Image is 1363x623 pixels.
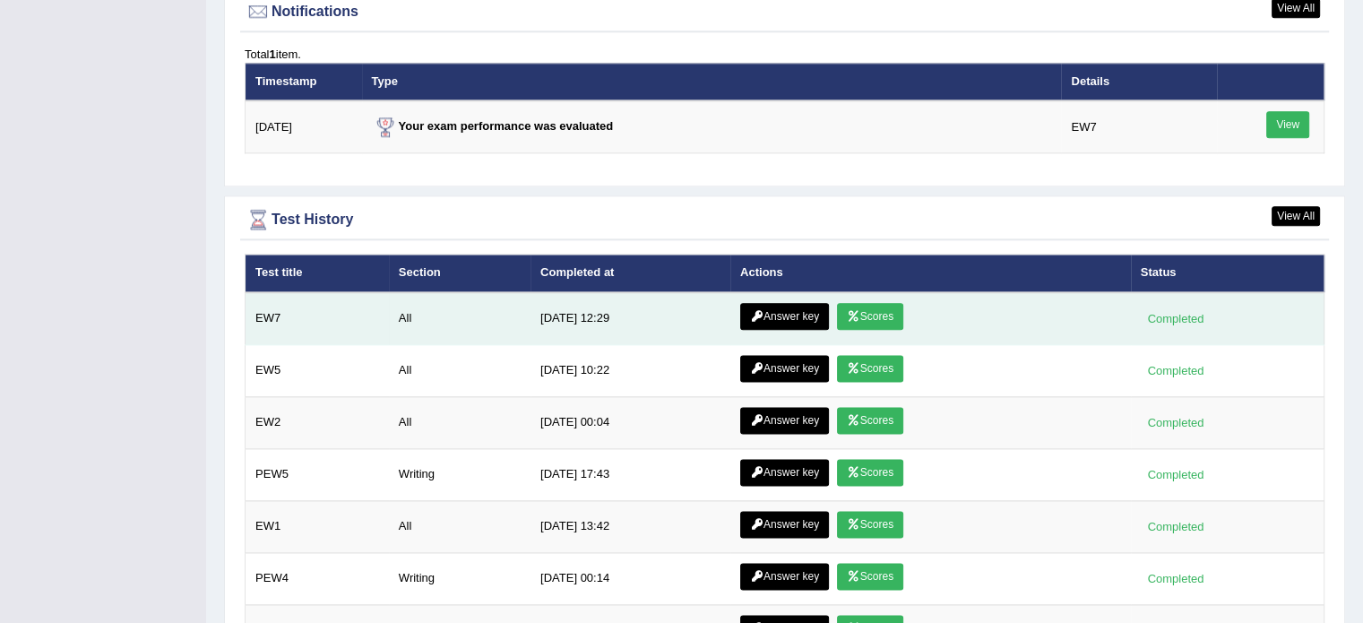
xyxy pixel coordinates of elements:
[246,396,389,448] td: EW2
[740,511,829,538] a: Answer key
[1061,63,1216,100] th: Details
[246,292,389,345] td: EW7
[389,552,531,604] td: Writing
[730,255,1131,292] th: Actions
[246,448,389,500] td: PEW5
[740,563,829,590] a: Answer key
[740,355,829,382] a: Answer key
[246,552,389,604] td: PEW4
[1141,413,1211,432] div: Completed
[246,63,362,100] th: Timestamp
[837,355,903,382] a: Scores
[372,119,614,133] strong: Your exam performance was evaluated
[389,448,531,500] td: Writing
[1141,361,1211,380] div: Completed
[740,459,829,486] a: Answer key
[389,255,531,292] th: Section
[837,303,903,330] a: Scores
[531,552,730,604] td: [DATE] 00:14
[389,344,531,396] td: All
[245,46,1324,63] div: Total item.
[837,407,903,434] a: Scores
[531,292,730,345] td: [DATE] 12:29
[531,255,730,292] th: Completed at
[531,500,730,552] td: [DATE] 13:42
[246,255,389,292] th: Test title
[246,344,389,396] td: EW5
[362,63,1062,100] th: Type
[531,344,730,396] td: [DATE] 10:22
[837,563,903,590] a: Scores
[531,396,730,448] td: [DATE] 00:04
[837,459,903,486] a: Scores
[245,206,1324,233] div: Test History
[531,448,730,500] td: [DATE] 17:43
[1141,309,1211,328] div: Completed
[837,511,903,538] a: Scores
[740,407,829,434] a: Answer key
[246,500,389,552] td: EW1
[1272,206,1320,226] a: View All
[1061,100,1216,153] td: EW7
[740,303,829,330] a: Answer key
[389,500,531,552] td: All
[1141,517,1211,536] div: Completed
[389,396,531,448] td: All
[389,292,531,345] td: All
[1131,255,1324,292] th: Status
[269,48,275,61] b: 1
[1141,569,1211,588] div: Completed
[1266,111,1309,138] a: View
[246,100,362,153] td: [DATE]
[1141,465,1211,484] div: Completed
